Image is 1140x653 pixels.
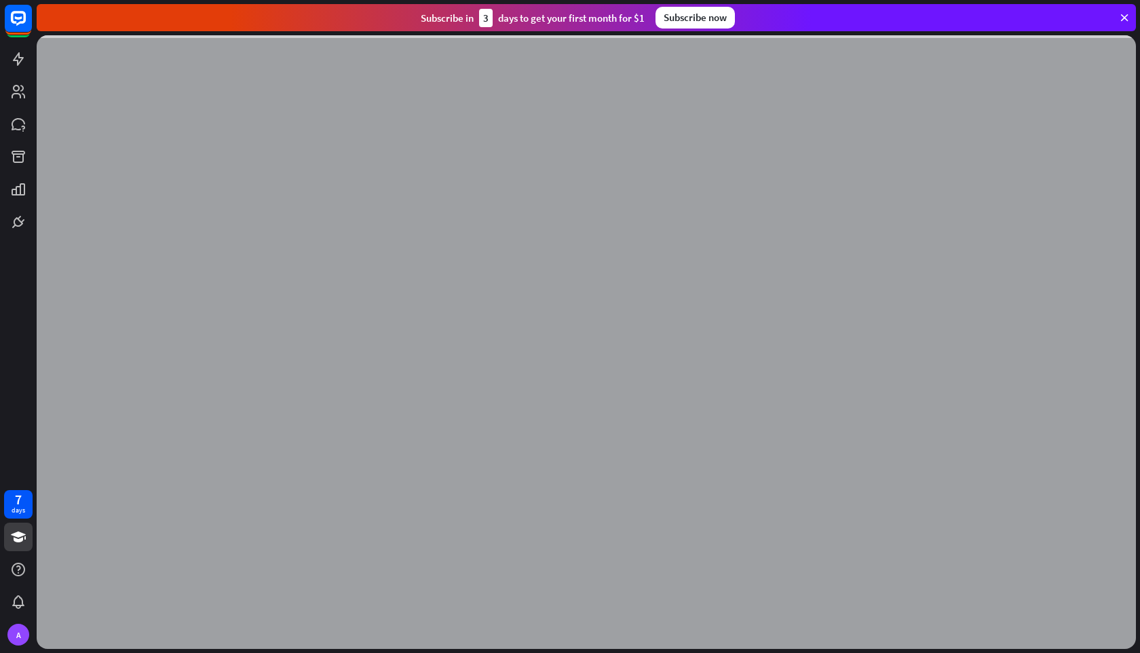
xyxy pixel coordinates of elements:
a: 7 days [4,490,33,519]
div: days [12,506,25,515]
div: 7 [15,493,22,506]
div: A [7,624,29,646]
div: Subscribe in days to get your first month for $1 [421,9,645,27]
div: Subscribe now [655,7,735,29]
div: 3 [479,9,493,27]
